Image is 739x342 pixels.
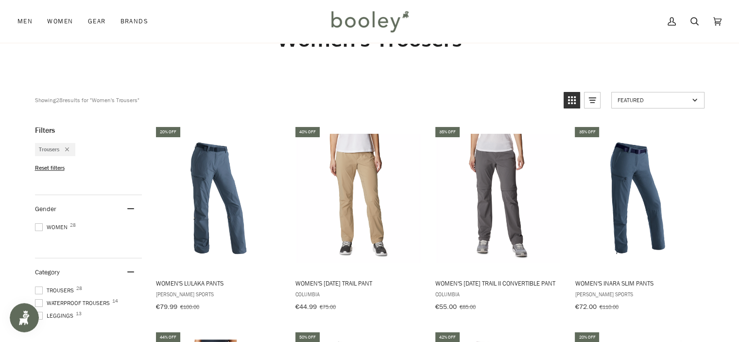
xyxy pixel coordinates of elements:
div: 20% off [156,127,180,137]
span: Columbia [435,290,561,298]
span: Trousers [39,145,59,154]
a: Women's Lulaka Pants [155,126,283,314]
div: 35% off [575,127,599,137]
img: Maier Sports Women's Inara Slim Pants Ensign Blue - Booley Galway [573,134,702,263]
span: €79.99 [156,302,177,311]
span: €110.00 [599,303,618,311]
img: Maier Sports Women's Lulaka Pants Ensign Blue - Booley Galway [155,134,283,263]
div: Showing results for "Women's Trousers" [35,92,139,108]
img: Columbia Women's Saturday Trail II Convertible Pant City Grey - Booley Galway [434,134,563,263]
span: €55.00 [435,302,457,311]
span: 28 [76,286,82,291]
span: Gear [88,17,106,26]
img: Columbia Women's Saturday Trail Pant British Tan - Booley Galway [294,134,423,263]
span: Featured [618,96,689,104]
b: 28 [56,96,63,104]
span: Women's [DATE] Trail II Convertible Pant [435,279,561,288]
a: Sort options [611,92,705,108]
span: Men [17,17,33,26]
span: €85.00 [460,303,476,311]
span: [PERSON_NAME] Sports [156,290,282,298]
span: Brands [120,17,148,26]
span: Women's [DATE] Trail Pant [295,279,421,288]
a: View grid mode [564,92,580,108]
span: Trousers [35,286,77,295]
span: Women's Inara Slim Pants [575,279,701,288]
span: Category [35,268,60,277]
span: Waterproof Trousers [35,299,113,307]
img: Booley [327,7,412,36]
a: Women's Inara Slim Pants [573,126,702,314]
span: Women's Lulaka Pants [156,279,282,288]
span: Gender [35,204,56,214]
span: Filters [35,126,55,135]
span: 14 [112,299,118,304]
span: €75.00 [320,303,336,311]
div: 40% off [295,127,320,137]
span: €100.00 [180,303,199,311]
span: 28 [70,223,76,228]
a: Women's Saturday Trail Pant [294,126,423,314]
span: €72.00 [575,302,596,311]
iframe: Button to open loyalty program pop-up [10,303,39,332]
span: €44.99 [295,302,317,311]
div: 35% off [435,127,460,137]
span: Reset filters [35,164,65,172]
a: View list mode [584,92,601,108]
div: Remove filter: Trousers [59,145,69,154]
span: Women [47,17,73,26]
span: 13 [76,311,82,316]
span: [PERSON_NAME] Sports [575,290,701,298]
a: Women's Saturday Trail II Convertible Pant [434,126,563,314]
li: Reset filters [35,164,142,172]
span: Women [35,223,70,232]
span: Leggings [35,311,76,320]
span: Columbia [295,290,421,298]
